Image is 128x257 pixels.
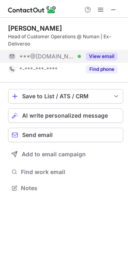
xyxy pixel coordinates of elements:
[8,166,123,178] button: Find work email
[21,184,120,192] span: Notes
[22,132,53,138] span: Send email
[8,33,123,48] div: Head of Customer Operations @ Numan | Ex-Deliveroo
[8,147,123,162] button: Add to email campaign
[86,65,118,73] button: Reveal Button
[22,112,108,119] span: AI write personalized message
[86,52,118,60] button: Reveal Button
[22,93,109,99] div: Save to List / ATS / CRM
[21,168,120,176] span: Find work email
[8,89,123,104] button: save-profile-one-click
[19,53,75,60] span: ***@[DOMAIN_NAME]
[8,24,62,32] div: [PERSON_NAME]
[8,128,123,142] button: Send email
[8,182,123,194] button: Notes
[8,108,123,123] button: AI write personalized message
[22,151,86,158] span: Add to email campaign
[8,5,56,15] img: ContactOut v5.3.10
